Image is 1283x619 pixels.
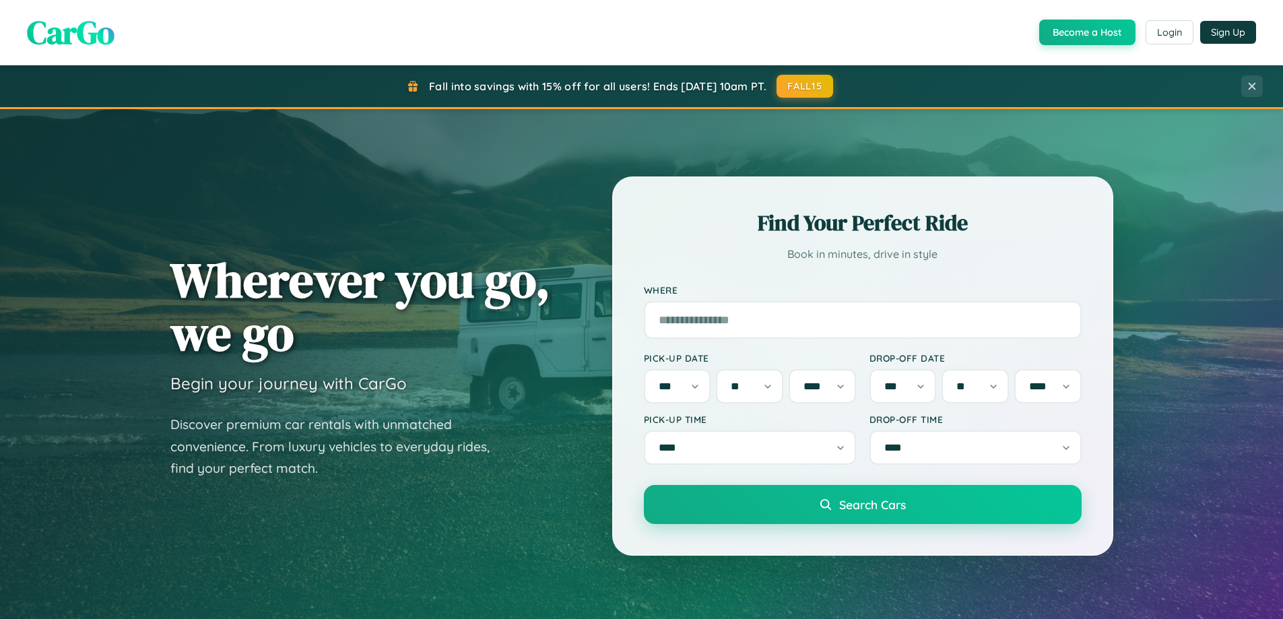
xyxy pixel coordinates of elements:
p: Book in minutes, drive in style [644,245,1082,264]
span: Fall into savings with 15% off for all users! Ends [DATE] 10am PT. [429,79,766,93]
h2: Find Your Perfect Ride [644,208,1082,238]
p: Discover premium car rentals with unmatched convenience. From luxury vehicles to everyday rides, ... [170,414,507,480]
button: Login [1146,20,1193,44]
h3: Begin your journey with CarGo [170,373,407,393]
button: Sign Up [1200,21,1256,44]
button: Become a Host [1039,20,1136,45]
span: Search Cars [839,497,906,512]
label: Drop-off Date [869,352,1082,364]
label: Pick-up Time [644,414,856,425]
label: Pick-up Date [644,352,856,364]
label: Drop-off Time [869,414,1082,425]
span: CarGo [27,10,114,55]
button: FALL15 [777,75,833,98]
label: Where [644,284,1082,296]
button: Search Cars [644,485,1082,524]
h1: Wherever you go, we go [170,253,550,360]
